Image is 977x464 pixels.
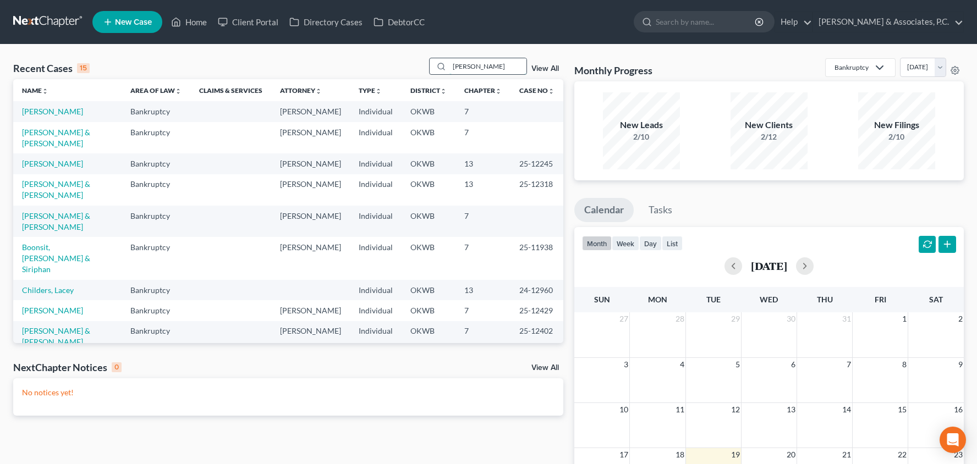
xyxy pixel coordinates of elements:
a: Attorneyunfold_more [280,86,322,95]
span: 11 [674,403,685,416]
i: unfold_more [548,88,555,95]
td: OKWB [402,280,455,300]
span: 1 [901,312,908,325]
td: 25-12402 [511,321,563,352]
a: Help [775,12,812,32]
td: 7 [455,300,511,321]
span: Wed [760,295,778,304]
i: unfold_more [42,88,48,95]
span: 3 [623,358,629,371]
td: Individual [350,237,402,279]
a: Calendar [574,198,634,222]
td: 13 [455,174,511,206]
a: Case Nounfold_more [519,86,555,95]
td: [PERSON_NAME] [271,153,350,174]
span: Thu [817,295,833,304]
span: 14 [841,403,852,416]
span: 19 [730,448,741,461]
td: OKWB [402,206,455,237]
button: list [662,236,683,251]
a: Directory Cases [284,12,368,32]
a: Home [166,12,212,32]
td: [PERSON_NAME] [271,300,350,321]
td: Individual [350,153,402,174]
span: 20 [786,448,797,461]
span: New Case [115,18,152,26]
th: Claims & Services [190,79,271,101]
button: week [612,236,639,251]
td: OKWB [402,174,455,206]
td: Bankruptcy [122,280,190,300]
span: 23 [953,448,964,461]
td: Individual [350,280,402,300]
div: 2/10 [858,131,935,142]
span: 5 [734,358,741,371]
a: Client Portal [212,12,284,32]
td: OKWB [402,321,455,352]
td: Individual [350,174,402,206]
h2: [DATE] [751,260,787,272]
span: Fri [875,295,886,304]
td: OKWB [402,122,455,153]
span: 2 [957,312,964,325]
a: Childers, Lacey [22,285,74,295]
span: 17 [618,448,629,461]
td: Individual [350,122,402,153]
a: Typeunfold_more [359,86,382,95]
a: DebtorCC [368,12,430,32]
span: Mon [648,295,667,304]
div: 2/12 [731,131,808,142]
span: Sat [929,295,943,304]
td: Individual [350,300,402,321]
span: 8 [901,358,908,371]
span: 4 [679,358,685,371]
button: month [582,236,612,251]
div: 2/10 [603,131,680,142]
td: Individual [350,321,402,352]
a: [PERSON_NAME] & Associates, P.C. [813,12,963,32]
i: unfold_more [315,88,322,95]
td: Bankruptcy [122,237,190,279]
td: 7 [455,206,511,237]
div: New Filings [858,119,935,131]
a: View All [531,65,559,73]
a: [PERSON_NAME] [22,306,83,315]
span: 15 [897,403,908,416]
td: OKWB [402,101,455,121]
div: Open Intercom Messenger [940,427,966,453]
a: Tasks [639,198,682,222]
i: unfold_more [175,88,182,95]
td: 25-12245 [511,153,563,174]
td: 7 [455,237,511,279]
span: 16 [953,403,964,416]
a: [PERSON_NAME] & [PERSON_NAME] [22,211,90,231]
button: day [639,236,662,251]
a: Boonsit, [PERSON_NAME] & Siriphan [22,242,90,274]
input: Search by name... [449,58,526,74]
td: 7 [455,122,511,153]
td: 25-12318 [511,174,563,206]
td: OKWB [402,153,455,174]
td: Bankruptcy [122,153,190,174]
td: [PERSON_NAME] [271,174,350,206]
span: Tue [706,295,721,304]
td: OKWB [402,237,455,279]
td: OKWB [402,300,455,321]
td: [PERSON_NAME] [271,206,350,237]
td: 24-12960 [511,280,563,300]
td: [PERSON_NAME] [271,237,350,279]
td: Individual [350,101,402,121]
a: [PERSON_NAME] [22,159,83,168]
td: Bankruptcy [122,174,190,206]
div: New Clients [731,119,808,131]
td: Bankruptcy [122,101,190,121]
a: Districtunfold_more [410,86,447,95]
td: 13 [455,153,511,174]
a: [PERSON_NAME] & [PERSON_NAME] [22,179,90,200]
a: Chapterunfold_more [464,86,502,95]
span: 12 [730,403,741,416]
span: 30 [786,312,797,325]
div: NextChapter Notices [13,361,122,374]
span: 29 [730,312,741,325]
span: 21 [841,448,852,461]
